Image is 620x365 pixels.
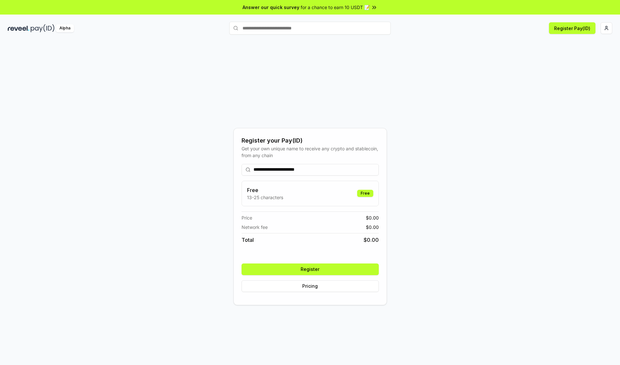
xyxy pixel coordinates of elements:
[242,236,254,244] span: Total
[247,194,283,201] p: 13-25 characters
[366,224,379,231] span: $ 0.00
[56,24,74,32] div: Alpha
[242,145,379,159] div: Get your own unique name to receive any crypto and stablecoin, from any chain
[357,190,373,197] div: Free
[242,224,268,231] span: Network fee
[364,236,379,244] span: $ 0.00
[242,136,379,145] div: Register your Pay(ID)
[301,4,370,11] span: for a chance to earn 10 USDT 📝
[549,22,595,34] button: Register Pay(ID)
[31,24,55,32] img: pay_id
[247,186,283,194] h3: Free
[8,24,29,32] img: reveel_dark
[242,280,379,292] button: Pricing
[243,4,299,11] span: Answer our quick survey
[366,214,379,221] span: $ 0.00
[242,263,379,275] button: Register
[242,214,252,221] span: Price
